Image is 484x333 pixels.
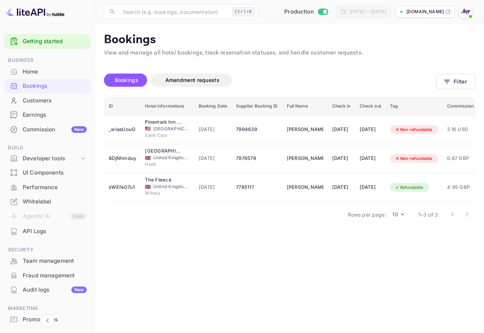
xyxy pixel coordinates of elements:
div: Whitelabel [4,195,90,209]
span: [GEOGRAPHIC_DATA] [153,126,190,132]
div: Team management [4,254,90,268]
a: Customers [4,94,90,107]
p: Rows per page: [348,211,386,218]
a: Home [4,65,90,78]
span: Business [4,56,90,64]
span: United Kingdom of [GEOGRAPHIC_DATA] and [GEOGRAPHIC_DATA] [153,154,190,161]
div: [DATE] [360,124,381,135]
div: Lauren Broughton [287,182,323,193]
div: [DATE] [360,153,381,164]
span: Security [4,246,90,254]
div: Commission [23,126,87,134]
div: Emma Broughton [287,153,323,164]
div: The Fleece [145,176,181,184]
div: UI Components [4,166,90,180]
a: Earnings [4,108,90,121]
span: Marketing [4,304,90,313]
img: With Joy [460,6,472,18]
span: 0.87 GBP [447,154,474,162]
div: 10 [389,209,407,220]
div: Promo codes [23,315,87,324]
span: Hook [145,161,181,168]
th: Commission [443,97,478,115]
div: Team management [23,257,87,265]
span: Amendment requests [165,77,220,83]
div: UI Components [23,169,87,177]
div: Home [4,65,90,79]
div: New [71,287,87,293]
div: CommissionNew [4,123,90,137]
div: Bookings [23,82,87,90]
span: United States of America [145,126,151,131]
div: Developer tools [23,154,79,163]
div: API Logs [23,227,87,236]
div: Home [23,68,87,76]
a: Getting started [23,37,87,46]
div: Mitchell Broughton [287,124,323,135]
button: Collapse navigation [41,314,54,327]
div: New [71,126,87,133]
img: LiteAPI logo [6,6,64,18]
span: 3.16 USD [447,126,474,134]
p: 1–3 of 3 [419,211,438,218]
div: 8DjNhmduy [109,153,136,164]
span: United Kingdom of Great Britain and Northern Ireland [145,184,151,189]
input: Search (e.g. bookings, documentation) [119,4,229,19]
a: Performance [4,180,90,194]
th: Booking Date [194,97,232,115]
p: View and manage all hotel bookings, track reservation statuses, and handle customer requests. [104,49,475,57]
span: Saint Clair [145,132,181,139]
div: Highfield Park [145,147,181,155]
div: Non-refundable [390,154,437,163]
p: [DOMAIN_NAME] [406,8,444,15]
div: 7976579 [236,153,278,164]
a: UI Components [4,166,90,179]
span: 4.95 GBP [447,183,474,191]
div: Customers [4,94,90,108]
a: Fraud management [4,269,90,282]
div: [DATE] [332,182,351,193]
span: United Kingdom of [GEOGRAPHIC_DATA] and [GEOGRAPHIC_DATA] [153,183,190,190]
p: Bookings [104,33,475,47]
a: Team management [4,254,90,267]
a: CommissionNew [4,123,90,136]
th: ID [104,97,140,115]
div: 7994639 [236,124,278,135]
div: Switch to Sandbox mode [281,8,331,16]
a: API Logs [4,224,90,238]
div: Whitelabel [23,198,87,206]
div: Performance [23,183,87,192]
div: Earnings [4,108,90,122]
div: Promo codes [4,313,90,327]
span: [DATE] [199,154,228,162]
button: Filter [436,74,475,89]
th: Hotel informations [140,97,194,115]
div: Pinemark Inn & Suites [145,119,181,126]
div: account-settings tabs [104,74,436,87]
div: [DATE] — [DATE] [349,8,386,15]
div: [DATE] [332,124,351,135]
th: Check out [355,97,386,115]
div: [DATE] [332,153,351,164]
div: [DATE] [360,182,381,193]
th: Check in [328,97,355,115]
div: Getting started [4,34,90,49]
div: Customers [23,97,87,105]
a: Whitelabel [4,195,90,208]
div: 7785117 [236,182,278,193]
th: Full Name [282,97,328,115]
a: Audit logsNew [4,283,90,296]
div: Developer tools [4,152,90,165]
span: Production [284,8,314,16]
div: Audit logs [23,286,87,294]
div: Audit logsNew [4,283,90,297]
div: Earnings [23,111,87,119]
span: [DATE] [199,183,228,191]
span: Witney [145,190,181,197]
span: [DATE] [199,126,228,134]
div: Non-refundable [390,125,437,134]
div: Refundable [390,183,428,192]
th: Supplier Booking ID [232,97,282,115]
